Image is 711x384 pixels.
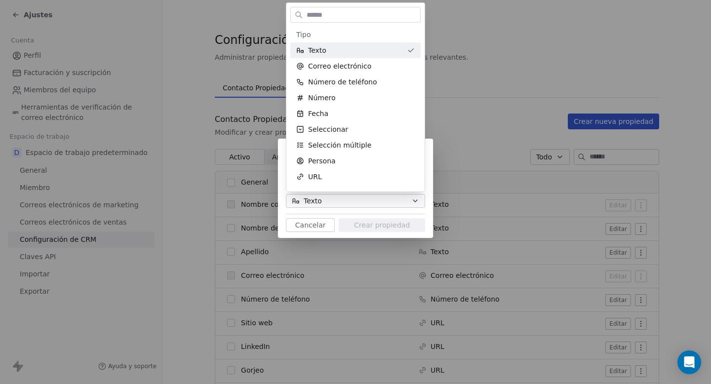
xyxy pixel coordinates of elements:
font: Texto [308,46,326,54]
font: Número de teléfono [308,78,377,86]
font: Selección múltiple [308,141,371,149]
font: Número [308,94,336,102]
font: Fecha [308,110,328,117]
font: Tipo [296,31,311,38]
font: URL [308,173,322,181]
div: Sugerencias [290,27,421,232]
font: Correo electrónico [308,62,371,70]
font: Seleccionar [308,125,348,133]
font: Persona [308,157,336,165]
